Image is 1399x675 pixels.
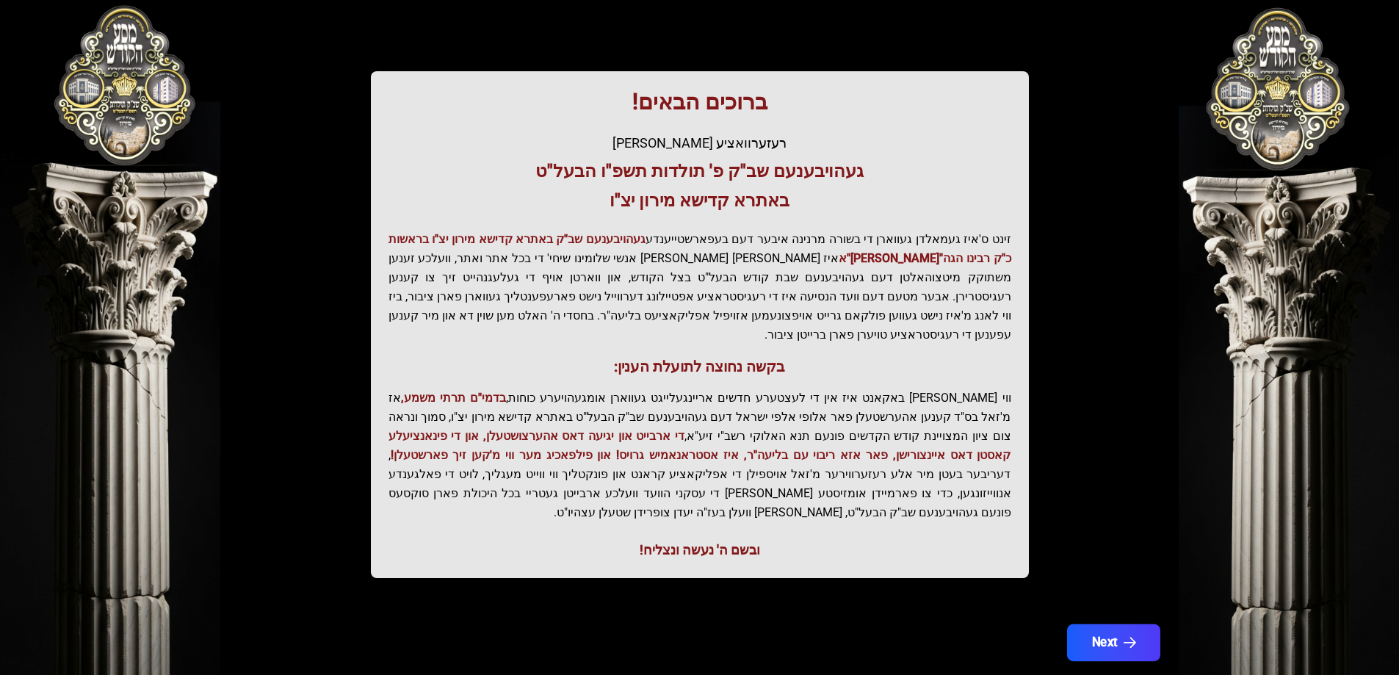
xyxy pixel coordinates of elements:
[388,189,1011,212] h3: באתרא קדישא מירון יצ"ו
[388,230,1011,344] p: זינט ס'איז געמאלדן געווארן די בשורה מרנינה איבער דעם בעפארשטייענדע איז [PERSON_NAME] [PERSON_NAME...
[388,429,1011,462] span: די ארבייט און יגיעה דאס אהערצושטעלן, און די פינאנציעלע קאסטן דאס איינצורישן, פאר אזא ריבוי עם בלי...
[388,232,1011,265] span: געהויבענעם שב"ק באתרא קדישא מירון יצ"ו בראשות כ"ק רבינו הגה"[PERSON_NAME]"א
[401,391,506,405] span: בדמי"ם תרתי משמע,
[388,133,1011,154] div: רעזערוואציע [PERSON_NAME]
[388,89,1011,115] h1: ברוכים הבאים!
[388,159,1011,183] h3: געהויבענעם שב"ק פ' תולדות תשפ"ו הבעל"ט
[388,356,1011,377] h3: בקשה נחוצה לתועלת הענין:
[1066,624,1160,661] button: Next
[388,540,1011,560] div: ובשם ה' נעשה ונצליח!
[388,389,1011,522] p: ווי [PERSON_NAME] באקאנט איז אין די לעצטערע חדשים אריינגעלייגט געווארן אומגעהויערע כוחות, אז מ'זא...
